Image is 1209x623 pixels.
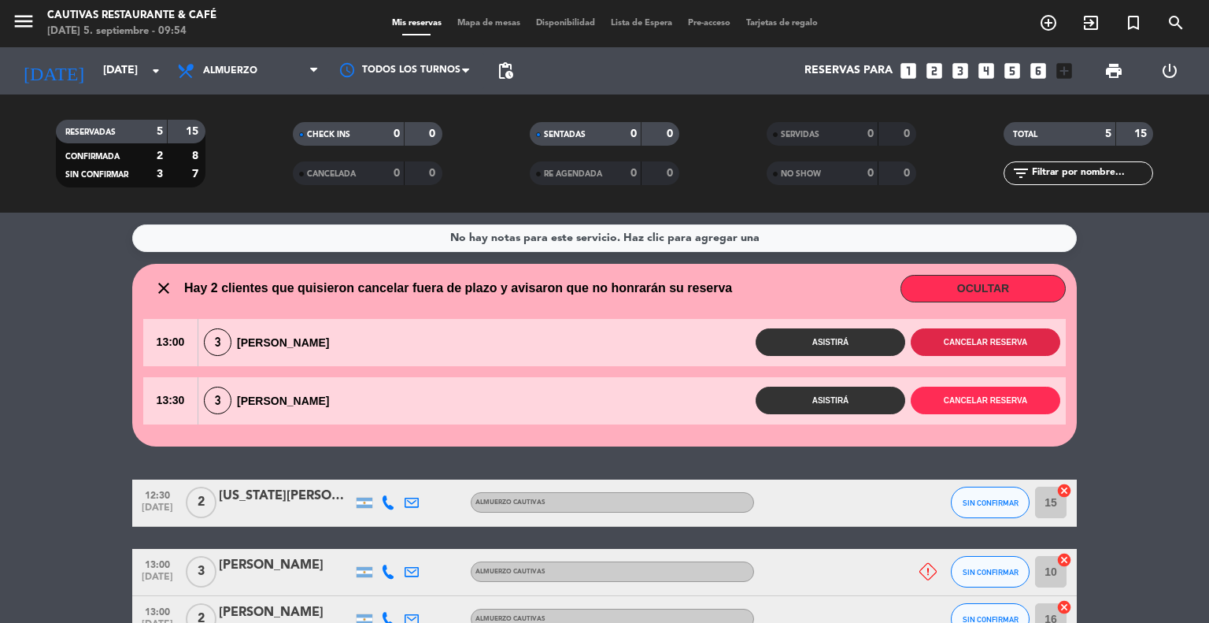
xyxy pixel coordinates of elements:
i: cancel [1056,483,1072,499]
i: add_box [1054,61,1074,81]
span: SERVIDAS [781,131,819,139]
i: add_circle_outline [1039,13,1058,32]
i: looks_4 [976,61,996,81]
strong: 0 [394,128,400,139]
i: looks_6 [1028,61,1048,81]
strong: 3 [157,169,163,180]
button: OCULTAR [900,275,1066,302]
strong: 0 [904,168,913,179]
span: Mapa de mesas [449,19,528,28]
i: turned_in_not [1124,13,1143,32]
span: 12:30 [138,485,177,503]
div: [PERSON_NAME] [219,603,353,623]
span: 13:00 [138,602,177,620]
div: [PERSON_NAME] [219,555,353,576]
i: power_settings_new [1160,61,1179,80]
strong: 0 [630,168,637,179]
div: LOG OUT [1141,47,1197,95]
strong: 2 [157,150,163,161]
span: 13:00 [143,319,198,366]
i: filter_list [1011,164,1030,183]
span: 3 [204,387,231,414]
span: CONFIRMADA [65,153,120,161]
span: CHECK INS [307,131,350,139]
input: Filtrar por nombre... [1030,165,1152,182]
span: 13:00 [138,554,177,573]
div: No hay notas para este servicio. Haz clic para agregar una [450,229,760,247]
span: 2 [186,487,216,518]
div: [DATE] 5. septiembre - 09:54 [47,24,216,39]
span: Disponibilidad [528,19,603,28]
span: Almuerzo Cautivas [475,499,545,506]
i: arrow_drop_down [146,61,165,80]
span: Almuerzo [203,65,257,76]
i: looks_two [924,61,945,81]
span: 3 [186,556,216,588]
span: Pre-acceso [680,19,738,28]
span: print [1104,61,1123,80]
span: Hay 2 clientes que quisieron cancelar fuera de plazo y avisaron que no honrarán su reserva [184,278,732,299]
strong: 0 [429,168,438,179]
i: menu [12,9,35,33]
strong: 15 [186,126,201,137]
span: NO SHOW [781,170,821,178]
strong: 0 [667,168,676,179]
strong: 0 [667,128,676,139]
button: SIN CONFIRMAR [951,556,1030,588]
strong: 8 [192,150,201,161]
div: [US_STATE][PERSON_NAME] [219,486,353,506]
span: SIN CONFIRMAR [963,499,1019,507]
span: TOTAL [1013,131,1037,139]
strong: 0 [394,168,400,179]
span: Reservas para [804,65,893,77]
span: pending_actions [496,61,515,80]
span: [DATE] [138,572,177,590]
strong: 0 [429,128,438,139]
span: 13:30 [143,377,198,425]
button: Cancelar reserva [911,328,1060,356]
span: Almuerzo Cautivas [475,616,545,622]
span: 3 [204,328,231,356]
span: SIN CONFIRMAR [65,171,128,179]
button: menu [12,9,35,39]
i: looks_3 [950,61,971,81]
strong: 7 [192,169,201,180]
span: Tarjetas de regalo [738,19,826,28]
span: Almuerzo Cautivas [475,569,545,575]
span: RE AGENDADA [544,170,602,178]
strong: 0 [630,128,637,139]
span: SIN CONFIRMAR [963,568,1019,577]
span: Lista de Espera [603,19,680,28]
span: RESERVADAS [65,128,116,136]
span: [DATE] [138,502,177,521]
strong: 0 [904,128,913,139]
button: Asistirá [756,328,905,356]
span: SENTADAS [544,131,586,139]
div: Cautivas Restaurante & Café [47,8,216,24]
i: cancel [1056,599,1072,615]
div: [PERSON_NAME] [198,328,343,356]
i: [DATE] [12,54,95,88]
span: Mis reservas [384,19,449,28]
strong: 15 [1134,128,1150,139]
div: [PERSON_NAME] [198,387,343,414]
strong: 5 [157,126,163,137]
i: close [154,279,173,298]
i: cancel [1056,552,1072,568]
strong: 5 [1105,128,1111,139]
strong: 0 [867,128,874,139]
i: exit_to_app [1081,13,1100,32]
i: search [1166,13,1185,32]
i: looks_5 [1002,61,1022,81]
button: Asistirá [756,387,905,414]
strong: 0 [867,168,874,179]
i: looks_one [898,61,919,81]
button: Cancelar reserva [911,387,1060,414]
span: CANCELADA [307,170,356,178]
button: SIN CONFIRMAR [951,487,1030,518]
